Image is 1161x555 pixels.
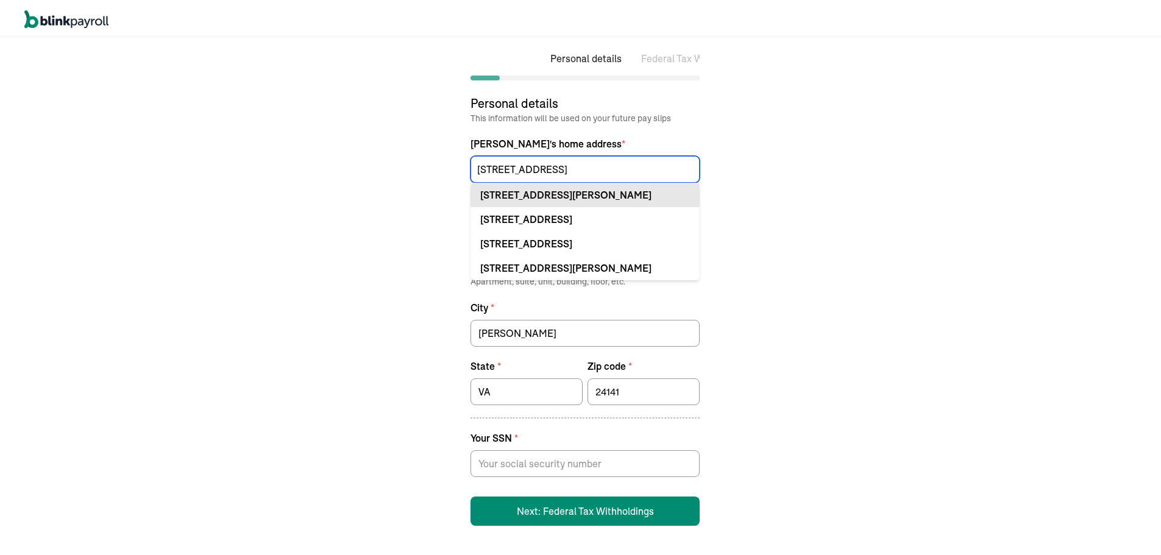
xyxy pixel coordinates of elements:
input: Your social security number [470,448,700,475]
button: Next: Federal Tax Withholdings [470,494,700,523]
div: [STREET_ADDRESS][PERSON_NAME] [480,185,690,200]
li: Personal details [550,49,622,63]
div: [STREET_ADDRESS] [480,234,690,249]
label: Your SSN [470,428,700,443]
li: Federal Tax Withholdings [641,49,752,63]
input: Enter zipcode [588,376,700,403]
div: [STREET_ADDRESS] [480,210,690,224]
h2: Personal details [470,93,700,110]
div: [STREET_ADDRESS][PERSON_NAME] [480,258,690,273]
input: Street address (Ex. 4594 UnionSt...) [470,154,700,180]
p: This information will be used on your future pay slips [470,110,700,122]
input: Business state [470,376,583,403]
span: Apartment, suite, unit, building, floor, etc. [470,273,700,286]
label: Zip code [588,356,700,371]
input: Business location city [470,317,700,344]
label: City [470,298,700,313]
label: State [470,356,583,371]
span: [PERSON_NAME] 's home address [470,134,700,149]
